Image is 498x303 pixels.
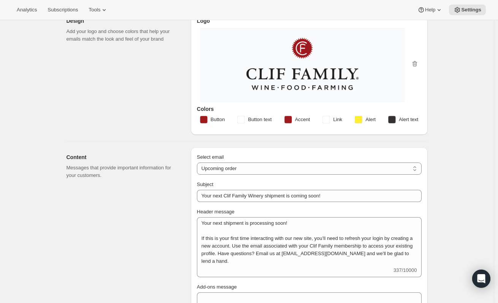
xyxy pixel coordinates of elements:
p: Messages that provide important information for your customers. [67,164,179,179]
button: Analytics [12,5,41,15]
span: Alert [365,116,376,123]
textarea: Your next shipment is processing soon! If this is your first time interacting with our new site, ... [197,217,422,267]
span: Alert text [399,116,418,123]
span: Subscriptions [48,7,78,13]
button: Tools [84,5,113,15]
span: Tools [89,7,100,13]
span: Analytics [17,7,37,13]
span: Subject [197,181,213,187]
span: Help [425,7,435,13]
span: Button [211,116,225,123]
button: Settings [449,5,486,15]
button: Button [195,114,230,126]
span: Select email [197,154,224,160]
button: Alert text [384,114,423,126]
img: CFW-Logo-With-Padding.png [208,35,397,92]
h2: Content [67,153,179,161]
button: Link [318,114,347,126]
div: Open Intercom Messenger [472,270,490,288]
h3: Logo [197,17,422,25]
span: Link [333,116,342,123]
p: Add your logo and choose colors that help your emails match the look and feel of your brand [67,28,179,43]
button: Subscriptions [43,5,82,15]
button: Button text [233,114,276,126]
span: Add-ons message [197,284,237,290]
span: Header message [197,209,235,215]
button: Alert [350,114,380,126]
button: Accent [280,114,315,126]
h2: Design [67,17,179,25]
h3: Colors [197,105,422,113]
span: Accent [295,116,310,123]
span: Settings [461,7,481,13]
span: Button text [248,116,271,123]
button: Help [413,5,447,15]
